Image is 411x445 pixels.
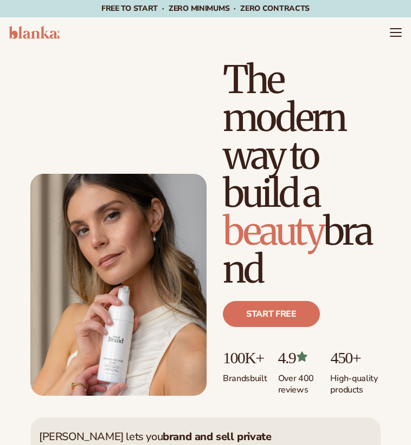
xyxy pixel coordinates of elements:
p: Over 400 reviews [278,367,320,396]
span: beauty [223,207,323,255]
p: High-quality products [330,367,381,396]
summary: Menu [389,26,402,39]
a: Start free [223,301,320,327]
p: 450+ [330,349,381,367]
img: Female holding tanning mousse. [30,174,207,396]
span: Free to start · ZERO minimums · ZERO contracts [101,3,310,14]
p: 100K+ [223,349,267,367]
img: logo [9,26,60,39]
p: Brands built [223,367,267,384]
p: 4.9 [278,349,320,367]
h1: The modern way to build a brand [223,61,381,288]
